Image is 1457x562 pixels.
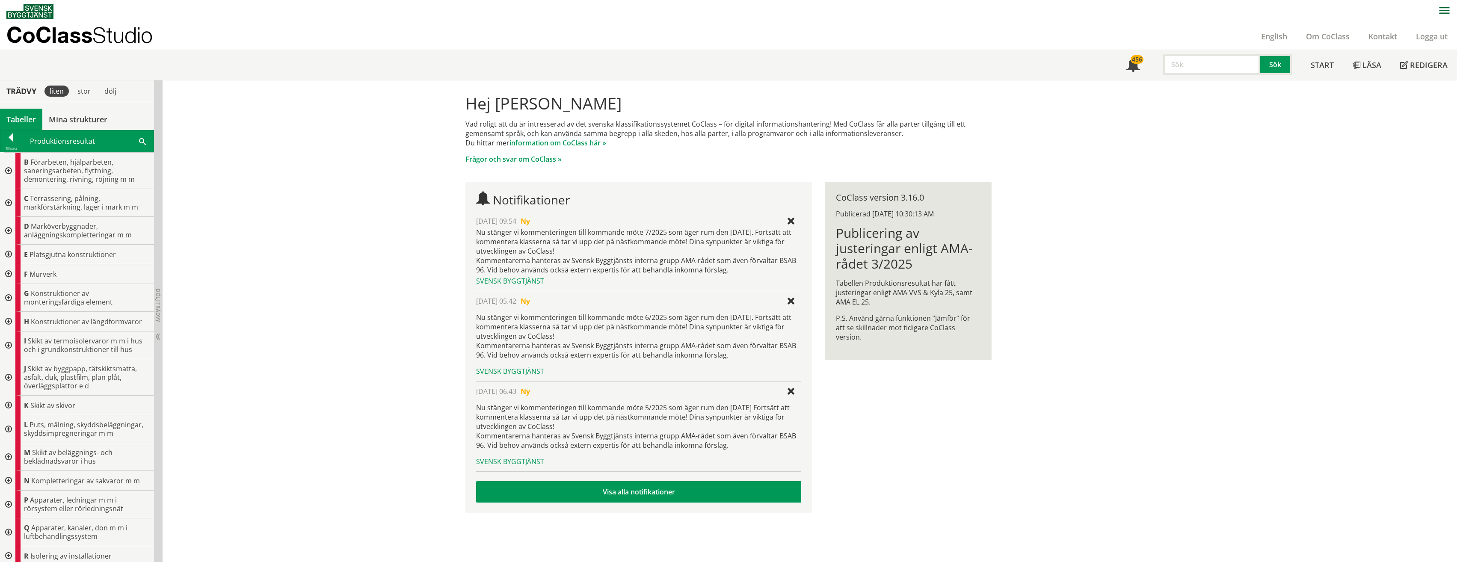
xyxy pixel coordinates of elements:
div: Svensk Byggtjänst [476,457,801,466]
span: Start [1311,60,1334,70]
span: D [24,222,29,231]
span: Terrassering, pålning, markförstärkning, lager i mark m m [24,194,138,212]
span: Kompletteringar av sakvaror m m [31,476,140,485]
span: Studio [92,22,153,47]
input: Sök [1163,54,1260,75]
span: Apparater, ledningar m m i rörsystem eller rörledningsnät [24,495,123,513]
span: [DATE] 06.43 [476,387,516,396]
div: Svensk Byggtjänst [476,367,801,376]
span: B [24,157,29,167]
span: Skikt av beläggnings- och beklädnadsvaror i hus [24,448,113,466]
span: P [24,495,28,505]
div: Svensk Byggtjänst [476,276,801,286]
span: Q [24,523,30,532]
span: Konstruktioner av monteringsfärdiga element [24,289,113,307]
span: G [24,289,29,298]
span: H [24,317,29,326]
a: CoClassStudio [6,23,171,50]
a: 456 [1117,50,1149,80]
div: Nu stänger vi kommenteringen till kommande möte 7/2025 som äger rum den [DATE]. Fortsätt att komm... [476,228,801,275]
span: Ny [521,296,530,306]
a: English [1252,31,1297,41]
span: E [24,250,28,259]
span: Läsa [1362,60,1381,70]
div: CoClass version 3.16.0 [836,193,980,202]
button: Sök [1260,54,1292,75]
a: Start [1301,50,1343,80]
h1: Publicering av justeringar enligt AMA-rådet 3/2025 [836,225,980,272]
img: Svensk Byggtjänst [6,4,53,19]
span: K [24,401,29,410]
p: Vad roligt att du är intresserad av det svenska klassifikationssystemet CoClass – för digital inf... [465,119,991,148]
span: Sök i tabellen [139,136,146,145]
div: Publicerad [DATE] 10:30:13 AM [836,209,980,219]
span: F [24,269,28,279]
span: Puts, målning, skyddsbeläggningar, skyddsimpregneringar m m [24,420,143,438]
span: Murverk [30,269,56,279]
span: [DATE] 09.54 [476,216,516,226]
span: [DATE] 05.42 [476,296,516,306]
div: stor [72,86,96,97]
span: Marköverbyggnader, anläggningskompletteringar m m [24,222,132,240]
p: P.S. Använd gärna funktionen ”Jämför” för att se skillnader mot tidigare CoClass version. [836,314,980,342]
span: Skikt av byggpapp, tätskiktsmatta, asfalt, duk, plastfilm, plan plåt, överläggsplattor e d [24,364,137,390]
div: Trädvy [2,86,41,96]
a: Visa alla notifikationer [476,481,801,503]
span: R [24,551,29,561]
div: liten [44,86,69,97]
span: Ny [521,387,530,396]
p: Tabellen Produktionsresultat har fått justeringar enligt AMA VVS & Kyla 25, samt AMA EL 25. [836,278,980,307]
span: N [24,476,30,485]
span: J [24,364,26,373]
span: Ny [521,216,530,226]
span: Skikt av skivor [30,401,75,410]
a: Om CoClass [1297,31,1359,41]
span: Platsgjutna konstruktioner [30,250,116,259]
a: Frågor och svar om CoClass » [465,154,562,164]
span: Isolering av installationer [30,551,112,561]
a: Läsa [1343,50,1391,80]
div: Produktionsresultat [22,130,154,152]
a: Kontakt [1359,31,1407,41]
p: CoClass [6,30,153,40]
span: Konstruktioner av längdformvaror [31,317,142,326]
div: dölj [99,86,121,97]
a: Logga ut [1407,31,1457,41]
span: Notifikationer [1126,59,1140,73]
div: 456 [1131,55,1143,64]
p: Nu stänger vi kommenteringen till kommande möte 5/2025 som äger rum den [DATE] Fortsätt att komme... [476,403,801,450]
span: I [24,336,26,346]
span: C [24,194,28,203]
div: Tillbaka [0,145,22,152]
a: Redigera [1391,50,1457,80]
h1: Hej [PERSON_NAME] [465,94,991,112]
a: information om CoClass här » [509,138,606,148]
a: Mina strukturer [42,109,114,130]
span: Notifikationer [493,192,570,208]
span: Redigera [1410,60,1448,70]
p: Nu stänger vi kommenteringen till kommande möte 6/2025 som äger rum den [DATE]. Fortsätt att komm... [476,313,801,360]
span: L [24,420,28,429]
span: Förarbeten, hjälparbeten, saneringsarbeten, flyttning, demontering, rivning, röjning m m [24,157,135,184]
span: Apparater, kanaler, don m m i luftbehandlingssystem [24,523,127,541]
span: Dölj trädvy [154,289,162,322]
span: Skikt av termoisolervaror m m i hus och i grundkonstruktioner till hus [24,336,142,354]
span: M [24,448,30,457]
